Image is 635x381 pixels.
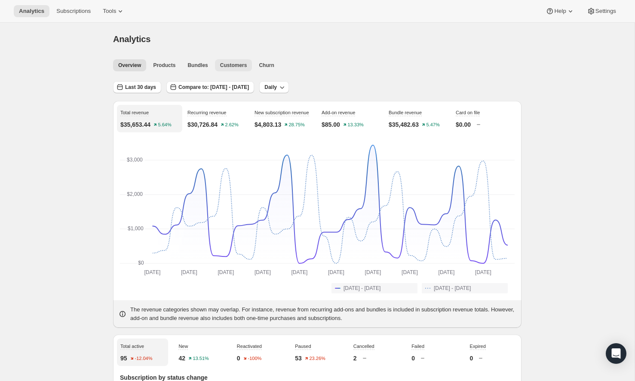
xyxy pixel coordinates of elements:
span: Analytics [113,34,150,44]
text: 5.47% [426,122,440,128]
text: 28.75% [289,122,305,128]
p: 95 [120,354,127,363]
text: 13.33% [347,122,364,128]
span: Churn [259,62,274,69]
span: Card on file [456,110,480,115]
text: -12.04% [135,356,152,361]
span: Compare to: [DATE] - [DATE] [178,84,249,91]
span: Last 30 days [125,84,156,91]
p: 0 [237,354,240,363]
p: $35,653.44 [120,120,150,129]
p: The revenue categories shown may overlap. For instance, revenue from recurring add-ons and bundle... [130,305,516,323]
text: [DATE] [255,269,271,275]
button: Daily [259,81,289,93]
button: Settings [582,5,621,17]
span: Add-on revenue [322,110,355,115]
button: Help [540,5,580,17]
text: [DATE] [402,269,418,275]
span: [DATE] - [DATE] [434,285,471,292]
span: Settings [595,8,616,15]
span: New subscription revenue [255,110,309,115]
button: Subscriptions [51,5,96,17]
p: 2 [353,354,357,363]
span: Bundles [187,62,208,69]
button: [DATE] - [DATE] [331,283,417,293]
text: -100% [248,356,261,361]
text: [DATE] [181,269,197,275]
text: $0 [138,260,144,266]
button: Tools [98,5,130,17]
p: 0 [411,354,415,363]
span: Total active [120,344,144,349]
text: [DATE] [365,269,381,275]
span: Reactivated [237,344,262,349]
text: [DATE] [218,269,234,275]
p: $35,482.63 [389,120,419,129]
p: 42 [178,354,185,363]
span: Paused [295,344,311,349]
text: [DATE] [439,269,455,275]
text: 5.64% [158,122,172,128]
text: [DATE] [144,269,160,275]
span: Recurring revenue [187,110,227,115]
p: $85.00 [322,120,340,129]
span: Tools [103,8,116,15]
span: Subscriptions [56,8,91,15]
span: Customers [220,62,247,69]
text: $2,000 [127,191,143,197]
text: [DATE] [291,269,308,275]
text: [DATE] [475,269,491,275]
span: Expired [470,344,486,349]
text: [DATE] [328,269,344,275]
p: $4,803.13 [255,120,281,129]
p: $0.00 [456,120,471,129]
button: [DATE] - [DATE] [422,283,508,293]
div: Open Intercom Messenger [606,343,626,364]
text: $3,000 [127,157,143,163]
span: Daily [264,84,277,91]
text: 2.62% [225,122,239,128]
p: $30,726.84 [187,120,218,129]
span: Cancelled [353,344,374,349]
text: $1,000 [128,226,144,232]
span: Failed [411,344,424,349]
span: Total revenue [120,110,149,115]
text: 23.26% [309,356,325,361]
span: New [178,344,188,349]
span: Analytics [19,8,44,15]
span: Overview [118,62,141,69]
p: 53 [295,354,302,363]
p: 0 [470,354,473,363]
span: Bundle revenue [389,110,422,115]
text: 13.51% [193,356,209,361]
button: Analytics [14,5,49,17]
span: [DATE] - [DATE] [344,285,380,292]
button: Last 30 days [113,81,161,93]
button: Compare to: [DATE] - [DATE] [166,81,254,93]
span: Products [153,62,175,69]
span: Help [554,8,566,15]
